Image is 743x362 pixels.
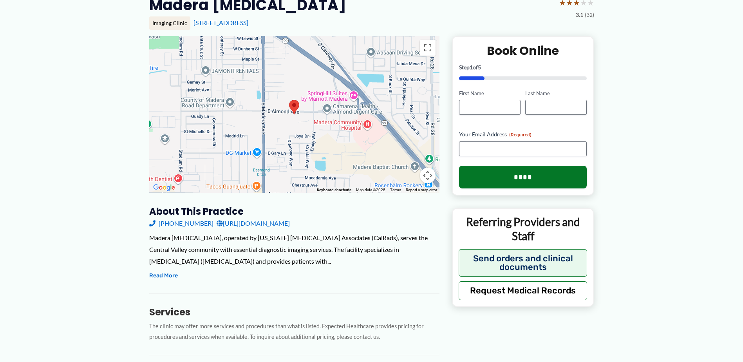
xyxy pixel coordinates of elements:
[356,188,385,192] span: Map data ©2025
[459,43,587,58] h2: Book Online
[217,217,290,229] a: [URL][DOMAIN_NAME]
[459,65,587,70] p: Step of
[149,16,190,30] div: Imaging Clinic
[149,306,439,318] h3: Services
[459,281,588,300] button: Request Medical Records
[390,188,401,192] a: Terms (opens in new tab)
[317,187,351,193] button: Keyboard shortcuts
[420,168,436,183] button: Map camera controls
[151,183,177,193] img: Google
[149,205,439,217] h3: About this practice
[459,90,521,97] label: First Name
[459,130,587,138] label: Your Email Address
[149,232,439,267] div: Madera [MEDICAL_DATA], operated by [US_STATE] [MEDICAL_DATA] Associates (CalRads), serves the Cen...
[193,19,248,26] a: [STREET_ADDRESS]
[406,188,437,192] a: Report a map error
[576,10,583,20] span: 3.1
[149,217,213,229] a: [PHONE_NUMBER]
[149,271,178,281] button: Read More
[420,40,436,56] button: Toggle fullscreen view
[525,90,587,97] label: Last Name
[470,64,473,71] span: 1
[459,249,588,277] button: Send orders and clinical documents
[149,321,439,342] p: The clinic may offer more services and procedures than what is listed. Expected Healthcare provid...
[151,183,177,193] a: Open this area in Google Maps (opens a new window)
[509,132,531,138] span: (Required)
[585,10,594,20] span: (32)
[478,64,481,71] span: 5
[459,215,588,243] p: Referring Providers and Staff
